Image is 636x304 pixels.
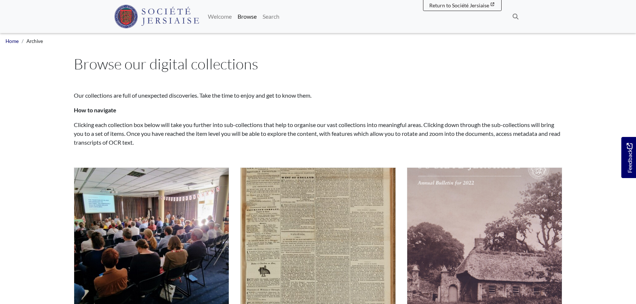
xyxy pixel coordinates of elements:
a: Welcome [205,9,235,24]
a: Would you like to provide feedback? [621,137,636,178]
span: Feedback [625,143,634,173]
a: Browse [235,9,260,24]
a: Search [260,9,282,24]
a: Société Jersiaise logo [114,3,199,30]
p: Our collections are full of unexpected discoveries. Take the time to enjoy and get to know them. [74,91,562,100]
span: Return to Société Jersiaise [429,2,489,8]
img: Société Jersiaise [114,5,199,28]
strong: How to navigate [74,106,116,113]
p: Clicking each collection box below will take you further into sub-collections that help to organi... [74,120,562,147]
h1: Browse our digital collections [74,55,562,73]
span: Archive [26,38,43,44]
a: Home [6,38,19,44]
